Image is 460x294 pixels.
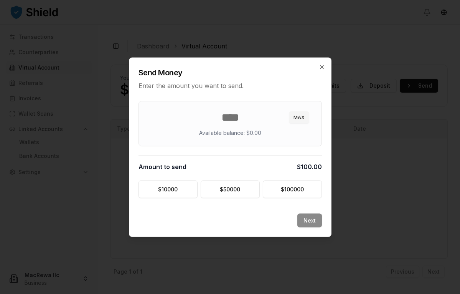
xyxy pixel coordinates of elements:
button: MAX [289,111,309,123]
button: $50000 [201,180,260,198]
span: Amount to send [138,162,186,171]
p: Enter the amount you want to send. [138,81,322,90]
button: $10000 [138,180,198,198]
p: Available balance: $0.00 [199,129,261,136]
span: $100.00 [297,162,322,171]
h2: Send Money [138,67,322,78]
button: $100000 [263,180,322,198]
